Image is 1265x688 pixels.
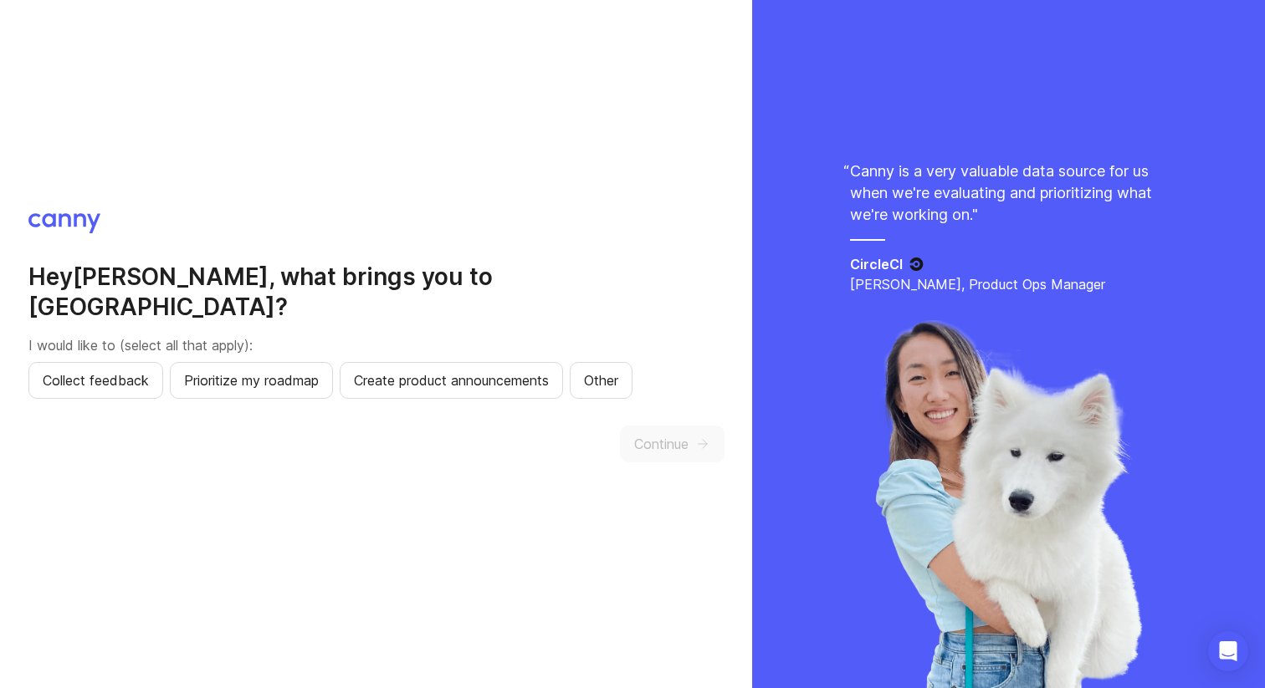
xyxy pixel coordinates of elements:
[354,370,549,390] span: Create product announcements
[170,362,333,399] button: Prioritize my roadmap
[850,161,1168,226] p: Canny is a very valuable data source for us when we're evaluating and prioritizing what we're wor...
[873,320,1145,688] img: liya-429d2be8cea6414bfc71c507a98abbfa.webp
[634,434,689,454] span: Continue
[28,213,101,233] img: Canny logo
[909,257,924,271] img: CircleCI logo
[584,370,618,390] span: Other
[340,362,563,399] button: Create product announcements
[620,426,725,462] button: Continue
[850,254,903,274] h5: CircleCI
[43,370,149,390] span: Collect feedback
[570,362,632,399] button: Other
[850,274,1168,294] p: [PERSON_NAME], Product Ops Manager
[28,335,725,355] p: I would like to (select all that apply):
[1208,631,1248,671] div: Open Intercom Messenger
[184,370,319,390] span: Prioritize my roadmap
[28,362,163,399] button: Collect feedback
[28,262,725,322] h2: Hey [PERSON_NAME] , what brings you to [GEOGRAPHIC_DATA]?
